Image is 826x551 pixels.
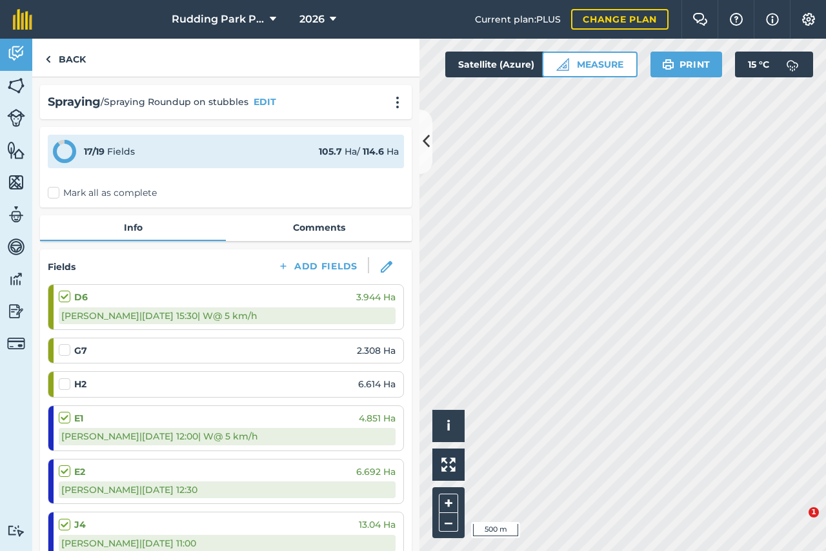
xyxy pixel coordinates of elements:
img: Ruler icon [556,58,569,71]
img: svg+xml;base64,PD94bWwgdmVyc2lvbj0iMS4wIiBlbmNvZGluZz0idXRmLTgiPz4KPCEtLSBHZW5lcmF0b3I6IEFkb2JlIE... [7,302,25,321]
strong: 114.6 [363,146,384,157]
span: 15 ° C [748,52,769,77]
strong: E1 [74,411,83,425]
label: Mark all as complete [48,186,157,200]
img: fieldmargin Logo [13,9,32,30]
img: svg+xml;base64,PD94bWwgdmVyc2lvbj0iMS4wIiBlbmNvZGluZz0idXRmLTgiPz4KPCEtLSBHZW5lcmF0b3I6IEFkb2JlIE... [7,205,25,224]
strong: J4 [74,517,86,532]
span: 1 [809,507,819,517]
button: Print [650,52,723,77]
button: Satellite (Azure) [445,52,569,77]
img: svg+xml;base64,PD94bWwgdmVyc2lvbj0iMS4wIiBlbmNvZGluZz0idXRmLTgiPz4KPCEtLSBHZW5lcmF0b3I6IEFkb2JlIE... [7,237,25,256]
img: svg+xml;base64,PD94bWwgdmVyc2lvbj0iMS4wIiBlbmNvZGluZz0idXRmLTgiPz4KPCEtLSBHZW5lcmF0b3I6IEFkb2JlIE... [7,269,25,289]
div: [PERSON_NAME] | [DATE] 12:00 | W @ 5 km/h [59,428,396,445]
img: Four arrows, one pointing top left, one top right, one bottom right and the last bottom left [441,458,456,472]
img: A question mark icon [729,13,744,26]
span: 3.944 Ha [356,290,396,304]
img: svg+xml;base64,PD94bWwgdmVyc2lvbj0iMS4wIiBlbmNvZGluZz0idXRmLTgiPz4KPCEtLSBHZW5lcmF0b3I6IEFkb2JlIE... [7,334,25,353]
span: 2.308 Ha [357,343,396,358]
span: 4.851 Ha [359,411,396,425]
div: Fields [84,144,135,159]
span: Rudding Park PFS [172,12,265,27]
strong: 17 / 19 [84,146,105,157]
h2: Spraying [48,93,101,111]
iframe: Intercom live chat [782,507,813,538]
img: svg+xml;base64,PHN2ZyB4bWxucz0iaHR0cDovL3d3dy53My5vcmcvMjAwMC9zdmciIHdpZHRoPSI5IiBoZWlnaHQ9IjI0Ii... [45,52,51,67]
img: svg+xml;base64,PD94bWwgdmVyc2lvbj0iMS4wIiBlbmNvZGluZz0idXRmLTgiPz4KPCEtLSBHZW5lcmF0b3I6IEFkb2JlIE... [7,44,25,63]
strong: G7 [74,343,87,358]
img: Two speech bubbles overlapping with the left bubble in the forefront [692,13,708,26]
span: Current plan : PLUS [475,12,561,26]
img: svg+xml;base64,PHN2ZyB4bWxucz0iaHR0cDovL3d3dy53My5vcmcvMjAwMC9zdmciIHdpZHRoPSIyMCIgaGVpZ2h0PSIyNC... [390,96,405,109]
img: svg+xml;base64,PHN2ZyB4bWxucz0iaHR0cDovL3d3dy53My5vcmcvMjAwMC9zdmciIHdpZHRoPSI1NiIgaGVpZ2h0PSI2MC... [7,173,25,192]
button: + [439,494,458,513]
a: Back [32,39,99,77]
img: svg+xml;base64,PHN2ZyB3aWR0aD0iMTgiIGhlaWdodD0iMTgiIHZpZXdCb3g9IjAgMCAxOCAxOCIgZmlsbD0ibm9uZSIgeG... [381,261,392,273]
img: svg+xml;base64,PHN2ZyB4bWxucz0iaHR0cDovL3d3dy53My5vcmcvMjAwMC9zdmciIHdpZHRoPSIxNyIgaGVpZ2h0PSIxNy... [766,12,779,27]
span: 13.04 Ha [359,517,396,532]
strong: H2 [74,377,86,391]
strong: 105.7 [319,146,342,157]
img: svg+xml;base64,PD94bWwgdmVyc2lvbj0iMS4wIiBlbmNvZGluZz0idXRmLTgiPz4KPCEtLSBHZW5lcmF0b3I6IEFkb2JlIE... [7,109,25,127]
a: Change plan [571,9,669,30]
a: Comments [226,215,412,240]
span: 2026 [299,12,325,27]
strong: D6 [74,290,88,304]
button: EDIT [254,95,276,109]
button: – [439,513,458,532]
span: 6.692 Ha [356,465,396,479]
span: i [447,418,450,434]
span: / Spraying Roundup on stubbles [101,95,248,109]
img: svg+xml;base64,PD94bWwgdmVyc2lvbj0iMS4wIiBlbmNvZGluZz0idXRmLTgiPz4KPCEtLSBHZW5lcmF0b3I6IEFkb2JlIE... [7,525,25,537]
div: [PERSON_NAME] | [DATE] 15:30 | W @ 5 km/h [59,307,396,324]
button: Add Fields [267,257,368,275]
strong: E2 [74,465,85,479]
div: [PERSON_NAME] | [DATE] 12:30 [59,481,396,498]
button: 15 °C [735,52,813,77]
img: svg+xml;base64,PHN2ZyB4bWxucz0iaHR0cDovL3d3dy53My5vcmcvMjAwMC9zdmciIHdpZHRoPSI1NiIgaGVpZ2h0PSI2MC... [7,76,25,95]
span: 6.614 Ha [358,377,396,391]
img: A cog icon [801,13,816,26]
img: svg+xml;base64,PHN2ZyB4bWxucz0iaHR0cDovL3d3dy53My5vcmcvMjAwMC9zdmciIHdpZHRoPSIxOSIgaGVpZ2h0PSIyNC... [662,57,674,72]
button: Measure [542,52,638,77]
img: svg+xml;base64,PD94bWwgdmVyc2lvbj0iMS4wIiBlbmNvZGluZz0idXRmLTgiPz4KPCEtLSBHZW5lcmF0b3I6IEFkb2JlIE... [780,52,805,77]
h4: Fields [48,260,76,274]
img: svg+xml;base64,PHN2ZyB4bWxucz0iaHR0cDovL3d3dy53My5vcmcvMjAwMC9zdmciIHdpZHRoPSI1NiIgaGVpZ2h0PSI2MC... [7,140,25,160]
div: Ha / Ha [319,144,399,159]
a: Info [40,215,226,240]
button: i [432,410,465,442]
